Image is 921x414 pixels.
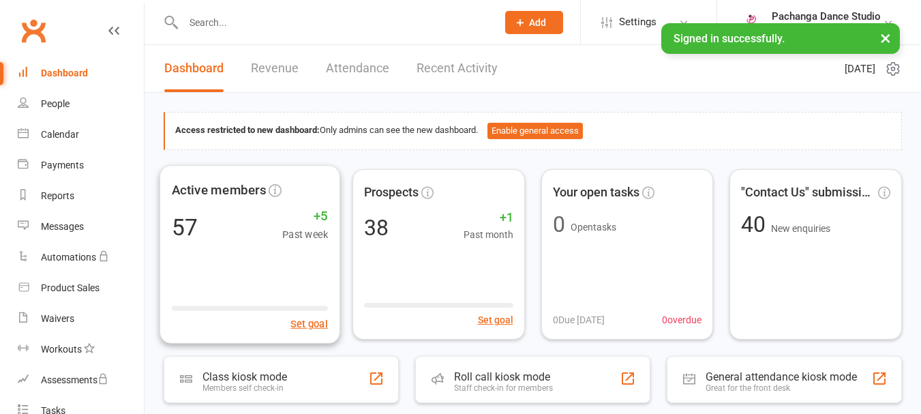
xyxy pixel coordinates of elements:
div: Reports [41,190,74,201]
a: Calendar [18,119,144,150]
span: "Contact Us" submissions [741,183,875,203]
span: Open tasks [571,222,616,233]
div: 0 [553,213,565,235]
span: +5 [282,205,328,226]
div: Calendar [41,129,79,140]
img: thumb_image1671416292.png [738,9,765,36]
div: Staff check-in for members [454,383,553,393]
div: Great for the front desk [706,383,857,393]
div: General attendance kiosk mode [706,370,857,383]
span: Active members [172,179,266,200]
span: 0 overdue [662,312,701,327]
div: Roll call kiosk mode [454,370,553,383]
button: Enable general access [487,123,583,139]
div: People [41,98,70,109]
a: Workouts [18,334,144,365]
a: Dashboard [18,58,144,89]
span: Your open tasks [553,183,639,203]
button: Add [505,11,563,34]
input: Search... [179,13,487,32]
div: Only admins can see the new dashboard. [175,123,891,139]
div: Waivers [41,313,74,324]
a: Product Sales [18,273,144,304]
a: Recent Activity [417,45,498,92]
span: Past week [282,226,328,241]
div: Messages [41,221,84,232]
div: Workouts [41,344,82,355]
div: 38 [364,217,389,239]
a: Reports [18,181,144,211]
a: Messages [18,211,144,242]
div: Dashboard [41,68,88,78]
span: [DATE] [845,61,875,77]
a: People [18,89,144,119]
a: Payments [18,150,144,181]
strong: Access restricted to new dashboard: [175,125,320,135]
div: Product Sales [41,282,100,293]
a: Clubworx [16,14,50,48]
a: Waivers [18,304,144,334]
div: Payments [41,160,84,171]
button: Set goal [290,315,327,331]
a: Attendance [326,45,389,92]
div: 57 [172,216,198,238]
span: New enquiries [771,223,830,234]
span: Prospects [364,183,419,203]
span: Past month [464,227,513,242]
div: Pachanga Dance Studio [772,23,881,35]
span: 40 [741,211,771,237]
div: Members self check-in [202,383,287,393]
span: Settings [619,7,656,38]
div: Assessments [41,374,108,385]
div: Automations [41,252,96,263]
button: Set goal [478,312,513,327]
span: Add [529,17,546,28]
div: Class kiosk mode [202,370,287,383]
a: Dashboard [164,45,224,92]
div: Pachanga Dance Studio [772,10,881,23]
span: 0 Due [DATE] [553,312,605,327]
a: Automations [18,242,144,273]
button: × [873,23,898,53]
span: Signed in successfully. [674,32,785,45]
a: Revenue [251,45,299,92]
a: Assessments [18,365,144,396]
span: +1 [464,208,513,228]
